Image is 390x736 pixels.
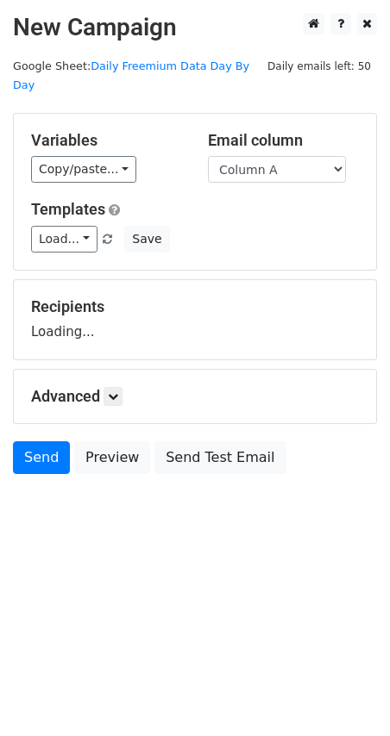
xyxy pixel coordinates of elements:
a: Daily Freemium Data Day By Day [13,59,249,92]
a: Copy/paste... [31,156,136,183]
iframe: Chat Widget [304,653,390,736]
h5: Recipients [31,297,359,316]
span: Daily emails left: 50 [261,57,377,76]
button: Save [124,226,169,253]
h5: Advanced [31,387,359,406]
small: Google Sheet: [13,59,249,92]
a: Daily emails left: 50 [261,59,377,72]
a: Preview [74,441,150,474]
a: Templates [31,200,105,218]
a: Send Test Email [154,441,286,474]
a: Load... [31,226,97,253]
h5: Email column [208,131,359,150]
a: Send [13,441,70,474]
div: Loading... [31,297,359,342]
h2: New Campaign [13,13,377,42]
h5: Variables [31,131,182,150]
